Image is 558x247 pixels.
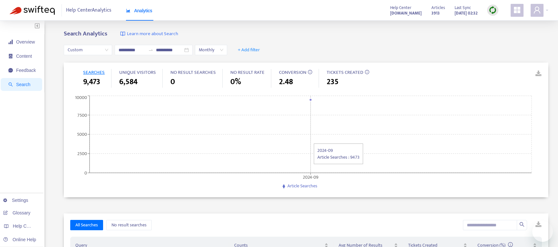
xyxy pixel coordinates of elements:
[148,47,153,53] span: swap-right
[327,76,339,88] span: 235
[230,68,265,76] span: NO RESULT RATE
[120,30,178,38] a: Learn more about Search
[279,76,293,88] span: 2.48
[77,150,87,157] tspan: 2500
[199,45,223,55] span: Monthly
[13,223,39,229] span: Help Centers
[8,54,13,58] span: container
[455,10,477,17] strong: [DATE] 02:32
[16,39,35,44] span: Overview
[455,4,471,11] span: Last Sync
[233,45,265,55] button: + Add filter
[84,169,87,177] tspan: 0
[489,6,497,14] img: sync.dc5367851b00ba804db3.png
[119,68,156,76] span: UNIQUE VISITORS
[8,40,13,44] span: signal
[77,131,87,138] tspan: 5000
[126,8,130,13] span: area-chart
[10,6,55,15] img: Swifteq
[238,46,260,54] span: + Add filter
[75,222,98,229] span: All Searches
[390,10,422,17] strong: [DOMAIN_NAME]
[279,68,306,76] span: CONVERSION
[170,68,216,76] span: NO RESULT SEARCHES
[111,222,147,229] span: No result searches
[230,76,241,88] span: 0%
[16,82,30,87] span: Search
[170,76,175,88] span: 0
[431,4,445,11] span: Articles
[533,6,541,14] span: user
[327,68,363,76] span: TICKETS CREATED
[513,6,521,14] span: appstore
[390,9,422,17] a: [DOMAIN_NAME]
[532,221,553,242] iframe: Button to launch messaging window, conversation in progress
[83,68,105,76] span: SEARCHES
[16,54,32,59] span: Content
[390,4,411,11] span: Help Center
[431,10,440,17] strong: 3913
[75,94,87,101] tspan: 10000
[16,68,36,73] span: Feedback
[148,47,153,53] span: to
[68,45,108,55] span: Custom
[127,30,178,38] span: Learn more about Search
[303,173,318,181] tspan: 2024-09
[3,237,36,242] a: Online Help
[106,220,152,230] button: No result searches
[8,82,13,87] span: search
[64,29,107,39] b: Search Analytics
[519,222,524,227] span: search
[120,31,125,36] img: image-link
[70,220,103,230] button: All Searches
[8,68,13,73] span: message
[83,76,100,88] span: 9,473
[3,210,30,215] a: Glossary
[287,182,317,190] span: Article Searches
[119,76,138,88] span: 6,584
[66,4,111,16] span: Help Center Analytics
[3,198,28,203] a: Settings
[126,8,152,13] span: Analytics
[77,112,87,119] tspan: 7500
